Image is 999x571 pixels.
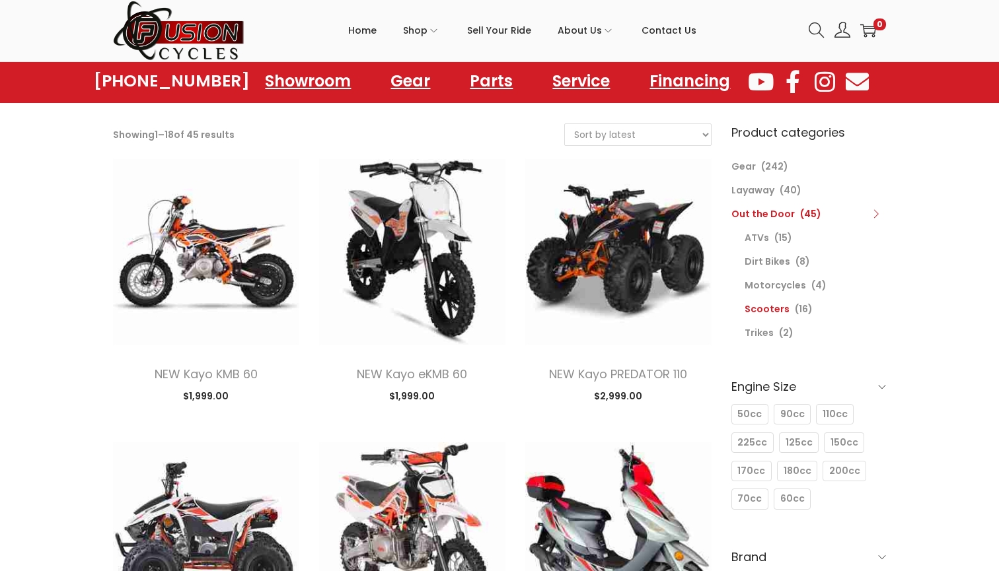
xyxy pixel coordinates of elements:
a: Sell Your Ride [467,1,531,60]
a: Service [539,66,623,96]
a: About Us [558,1,615,60]
a: Layaway [731,184,774,197]
span: (45) [800,207,821,220]
a: Home [348,1,377,60]
span: 150cc [831,436,858,450]
a: Contact Us [642,1,696,60]
span: Contact Us [642,14,696,47]
a: Dirt Bikes [745,255,790,268]
span: (8) [795,255,810,268]
span: 50cc [737,407,762,421]
a: Motorcycles [745,279,806,292]
a: NEW Kayo KMB 60 [155,366,258,382]
span: $ [183,389,189,403]
a: Out the Door [731,207,795,220]
a: 0 [860,22,876,38]
span: (40) [780,184,801,197]
nav: Menu [252,66,743,96]
span: (15) [774,231,792,244]
a: Parts [457,66,526,96]
span: 110cc [823,407,848,421]
a: Trikes [745,326,774,339]
span: Sell Your Ride [467,14,531,47]
p: Showing – of 45 results [113,125,235,144]
span: 90cc [780,407,805,421]
span: Home [348,14,377,47]
a: NEW Kayo PREDATOR 110 [549,366,687,382]
span: About Us [558,14,602,47]
a: NEW Kayo eKMB 60 [357,366,467,382]
h6: Product categories [731,123,886,141]
a: Scooters [745,302,790,316]
span: 225cc [737,436,767,450]
a: ATVs [745,231,769,244]
span: 1,999.00 [389,389,435,403]
nav: Primary navigation [245,1,799,60]
span: 180cc [784,464,811,478]
span: 125cc [786,436,813,450]
a: Financing [636,66,743,96]
span: (242) [761,160,788,173]
h6: Engine Size [731,371,886,402]
a: Showroom [252,66,364,96]
span: 70cc [737,492,762,506]
a: Gear [377,66,443,96]
span: 2,999.00 [594,389,642,403]
span: 200cc [829,464,860,478]
span: 60cc [780,492,805,506]
span: $ [594,389,600,403]
span: 170cc [737,464,765,478]
span: 1,999.00 [183,389,229,403]
span: (16) [795,302,813,316]
span: (4) [811,279,827,292]
a: Shop [403,1,441,60]
span: $ [389,389,395,403]
a: [PHONE_NUMBER] [94,72,250,90]
span: 18 [165,128,174,141]
select: Shop order [565,124,711,145]
span: (2) [779,326,794,339]
a: Gear [731,160,756,173]
span: Shop [403,14,427,47]
span: 1 [155,128,158,141]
